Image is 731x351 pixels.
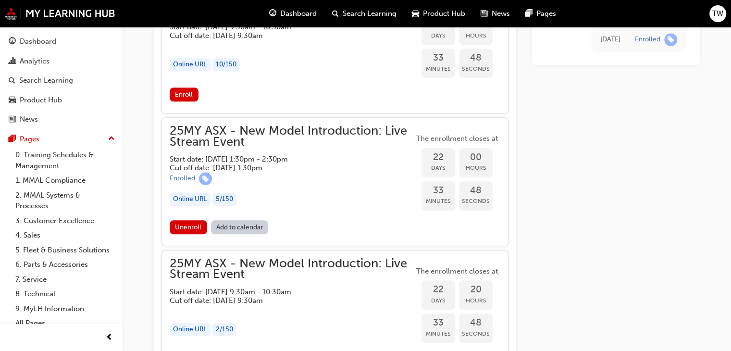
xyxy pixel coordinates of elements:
a: news-iconNews [473,4,518,24]
span: 33 [421,185,455,196]
div: Analytics [20,56,50,67]
span: 33 [421,317,455,328]
span: Pages [536,8,556,19]
span: Search Learning [343,8,396,19]
img: mmal [5,7,115,20]
div: News [20,114,38,125]
div: Enrolled [170,174,195,183]
span: Days [421,30,455,41]
span: The enrollment closes at [414,266,500,277]
button: Enroll [170,88,198,101]
span: up-icon [108,133,115,145]
span: Product Hub [423,8,465,19]
div: 2 / 150 [212,323,236,336]
span: Minutes [421,196,455,207]
a: 0. Training Schedules & Management [12,148,119,173]
span: Days [421,295,455,306]
span: Hours [459,30,493,41]
span: Seconds [459,328,493,339]
a: 8. Technical [12,287,119,301]
a: 4. Sales [12,228,119,243]
a: 5. Fleet & Business Solutions [12,243,119,258]
div: 10 / 150 [212,58,240,71]
span: Seconds [459,63,493,75]
span: learningRecordVerb_ENROLL-icon [664,33,677,46]
div: Product Hub [20,95,62,106]
span: Seconds [459,196,493,207]
span: 22 [421,152,455,163]
div: Tue Sep 30 2025 13:25:53 GMT+1000 (Australian Eastern Standard Time) [600,34,620,45]
a: Add to calendar [211,220,269,234]
div: Pages [20,134,39,145]
a: guage-iconDashboard [261,4,324,24]
div: Online URL [170,193,211,206]
span: 48 [459,52,493,63]
div: 5 / 150 [212,193,236,206]
a: News [4,111,119,128]
a: 6. Parts & Accessories [12,257,119,272]
span: Hours [459,163,493,174]
span: pages-icon [525,8,533,20]
a: search-iconSearch Learning [324,4,404,24]
span: chart-icon [9,57,16,66]
span: Hours [459,295,493,306]
a: All Pages [12,316,119,331]
button: TW [709,5,726,22]
a: pages-iconPages [518,4,564,24]
div: Enrolled [635,35,660,44]
h5: Start date: [DATE] 1:30pm - 2:30pm [170,155,398,163]
span: 33 [421,52,455,63]
span: TW [712,8,723,19]
span: pages-icon [9,135,16,144]
span: search-icon [9,76,15,85]
span: 00 [459,152,493,163]
span: news-icon [481,8,488,20]
span: Enroll [175,90,193,99]
span: guage-icon [269,8,276,20]
div: Online URL [170,323,211,336]
button: 25MY ASX - New Model Introduction: Live Stream EventStart date: [DATE] 1:30pm - 2:30pm Cut off da... [170,125,500,238]
button: Pages [4,130,119,148]
span: 22 [421,284,455,295]
span: 48 [459,185,493,196]
span: Minutes [421,63,455,75]
span: Dashboard [280,8,317,19]
span: 20 [459,284,493,295]
span: 25MY ASX - New Model Introduction: Live Stream Event [170,125,414,147]
span: guage-icon [9,38,16,46]
span: 25MY ASX - New Model Introduction: Live Stream Event [170,258,414,280]
h5: Start date: [DATE] 9:30am - 10:30am [170,288,398,296]
div: Search Learning [19,75,73,86]
div: Online URL [170,58,211,71]
span: Days [421,163,455,174]
a: 1. MMAL Compliance [12,173,119,188]
button: DashboardAnalyticsSearch LearningProduct HubNews [4,31,119,130]
a: Dashboard [4,33,119,50]
span: The enrollment closes at [414,133,500,144]
span: car-icon [9,96,16,105]
a: car-iconProduct Hub [404,4,473,24]
a: Product Hub [4,91,119,109]
span: Unenroll [175,223,201,231]
h5: Cut off date: [DATE] 1:30pm [170,163,398,172]
h5: Cut off date: [DATE] 9:30am [170,31,398,40]
span: car-icon [412,8,419,20]
span: News [492,8,510,19]
a: Analytics [4,52,119,70]
span: learningRecordVerb_ENROLL-icon [199,172,212,185]
span: search-icon [332,8,339,20]
a: Search Learning [4,72,119,89]
h5: Cut off date: [DATE] 9:30am [170,296,398,305]
a: 7. Service [12,272,119,287]
a: 9. MyLH Information [12,301,119,316]
button: Unenroll [170,220,207,234]
a: 3. Customer Excellence [12,213,119,228]
div: Dashboard [20,36,56,47]
span: Minutes [421,328,455,339]
span: 48 [459,317,493,328]
a: 2. MMAL Systems & Processes [12,188,119,213]
span: news-icon [9,115,16,124]
span: prev-icon [106,332,113,344]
